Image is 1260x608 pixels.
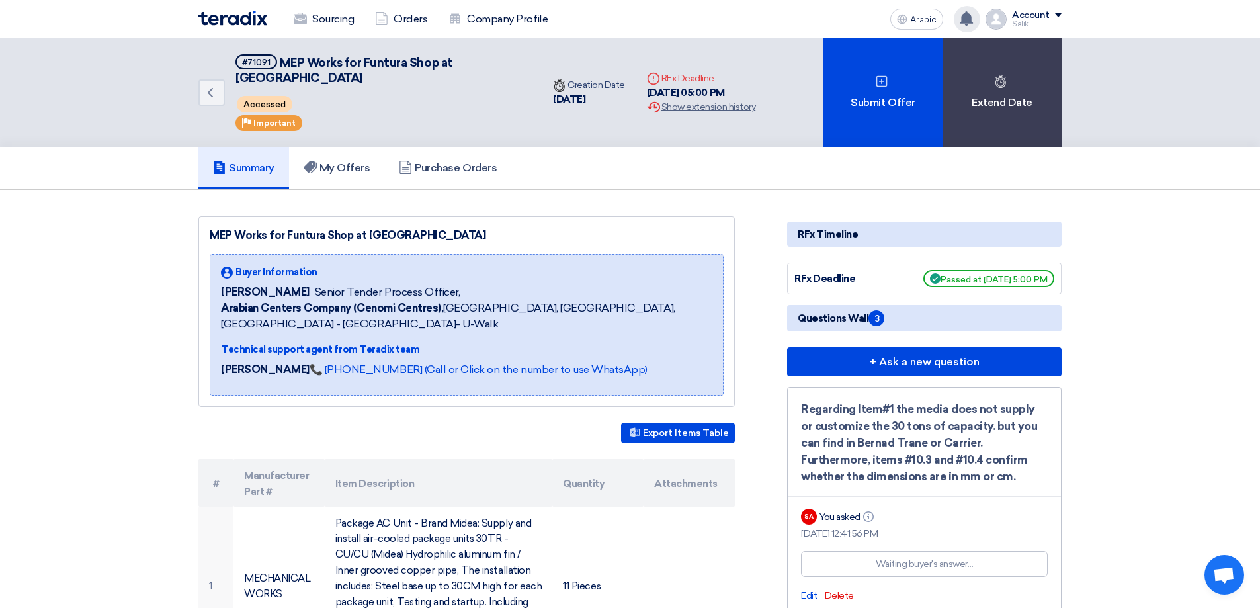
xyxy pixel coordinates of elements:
font: Edit [801,590,817,601]
font: Questions Wall [798,312,868,324]
font: Accessed [243,100,286,110]
a: Summary [198,147,289,189]
font: [DATE] 12:41:56 PM [801,528,878,539]
font: Account [1012,9,1050,21]
a: Purchase Orders [384,147,511,189]
font: Purchase Orders [415,161,497,174]
font: Show extension history [661,101,755,112]
font: MEP Works for Funtura Shop at [GEOGRAPHIC_DATA] [210,229,485,241]
font: Creation Date [567,79,625,91]
h5: MEP Works for Funtura Shop at Al-Ahsa Mall [235,54,526,87]
font: 1 [209,580,212,592]
font: + Ask a new question [870,355,980,368]
font: [PERSON_NAME] [221,363,310,376]
button: Export Items Table [621,423,735,443]
font: # [213,478,220,490]
font: Waiting buyer's answer… [876,558,974,570]
a: Orders [364,5,438,34]
font: Summary [229,161,274,174]
font: 11 Pieces [563,580,601,592]
font: Quantity [563,478,605,490]
font: Extend Date [972,96,1032,109]
img: Teradix logo [198,11,267,26]
font: SA [804,513,813,520]
font: Buyer Information [235,267,317,278]
font: Salik [1012,20,1029,28]
font: RFx Deadline [661,73,714,84]
font: #71091 [242,58,271,67]
a: Open chat [1204,555,1244,595]
font: Company Profile [467,13,548,25]
font: MEP Works for Funtura Shop at [GEOGRAPHIC_DATA] [235,56,453,85]
font: Important [253,118,296,128]
font: You asked [819,511,861,523]
button: + Ask a new question [787,347,1062,376]
a: My Offers [289,147,385,189]
font: [DATE] [553,93,585,105]
font: [GEOGRAPHIC_DATA], [GEOGRAPHIC_DATA], [GEOGRAPHIC_DATA] - [GEOGRAPHIC_DATA]- U-Walk [221,302,675,330]
font: Regarding Item#1 the media does not supply or customize the 30 tons of capacity. but you can find... [801,402,1037,483]
font: Attachments [654,478,718,490]
font: Item Description [335,478,414,490]
font: Technical support agent from Teradix team [221,344,419,355]
font: Manufacturer Part # [244,470,309,498]
font: Passed at [DATE] 5:00 PM [941,275,1048,284]
font: Delete [825,590,854,601]
font: [PERSON_NAME] [221,286,310,298]
font: Orders [394,13,427,25]
font: Submit Offer [851,96,915,109]
button: Arabic [890,9,943,30]
font: RFx Deadline [794,273,855,284]
font: 3 [874,313,880,324]
a: 📞 [PHONE_NUMBER] (Call or Click on the number to use WhatsApp) [310,363,648,376]
font: My Offers [319,161,370,174]
font: [DATE] 05:00 PM [647,87,725,99]
a: Sourcing [283,5,364,34]
font: Arabian Centers Company (Cenomi Centres), [221,302,443,314]
font: Sourcing [312,13,354,25]
font: Export Items Table [643,428,729,439]
img: profile_test.png [986,9,1007,30]
font: Senior Tender Process Officer, [315,286,460,298]
font: Arabic [910,14,937,25]
font: MECHANICAL WORKS [244,572,310,600]
font: RFx Timeline [798,228,858,240]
